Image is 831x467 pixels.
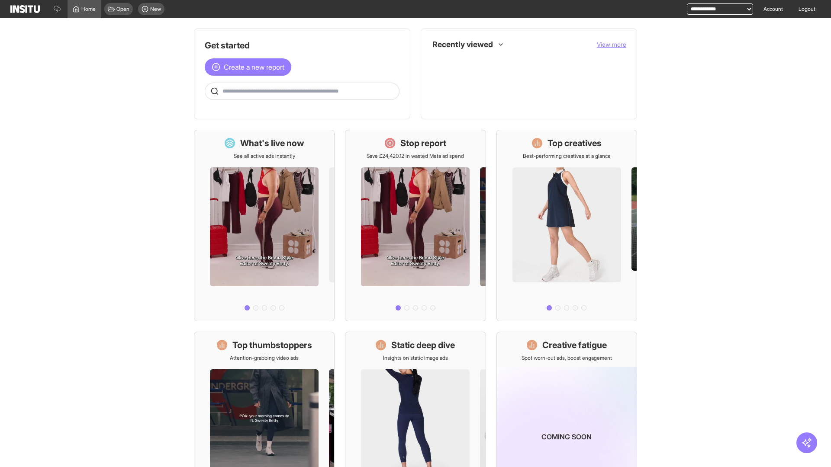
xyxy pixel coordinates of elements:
[391,339,455,351] h1: Static deep dive
[116,6,129,13] span: Open
[205,39,399,51] h1: Get started
[205,58,291,76] button: Create a new report
[597,40,626,49] button: View more
[548,137,602,149] h1: Top creatives
[496,130,637,321] a: Top creativesBest-performing creatives at a glance
[224,62,284,72] span: Create a new report
[345,130,486,321] a: Stop reportSave £24,420.12 in wasted Meta ad spend
[10,5,40,13] img: Logo
[234,153,295,160] p: See all active ads instantly
[150,6,161,13] span: New
[383,355,448,361] p: Insights on static image ads
[230,355,299,361] p: Attention-grabbing video ads
[597,41,626,48] span: View more
[232,339,312,351] h1: Top thumbstoppers
[523,153,611,160] p: Best-performing creatives at a glance
[240,137,304,149] h1: What's live now
[367,153,464,160] p: Save £24,420.12 in wasted Meta ad spend
[81,6,96,13] span: Home
[194,130,335,321] a: What's live nowSee all active ads instantly
[400,137,446,149] h1: Stop report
